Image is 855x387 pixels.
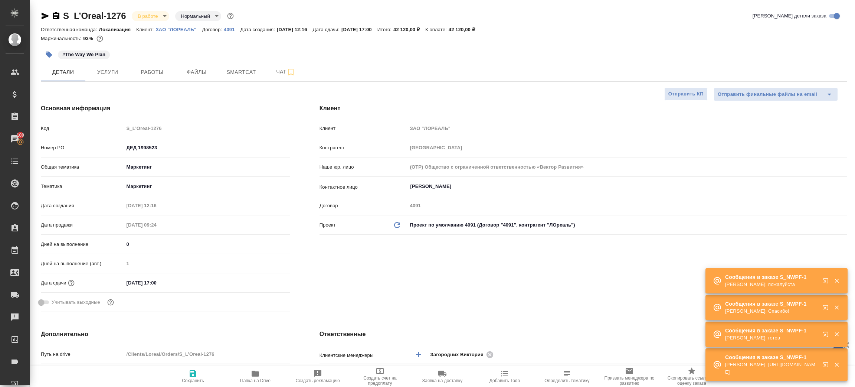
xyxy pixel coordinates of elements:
[162,366,224,387] button: Сохранить
[226,11,235,21] button: Доп статусы указывают на важность/срочность заказа
[725,300,818,308] p: Сообщения в заказе S_NWPF-1
[320,104,847,113] h4: Клиент
[411,366,474,387] button: Заявка на доставку
[41,27,99,32] p: Ответственная команда:
[430,350,496,359] div: Загородних Виктория
[725,361,818,376] p: [PERSON_NAME]: [URL][DOMAIN_NAME]
[668,90,704,98] span: Отправить КП
[320,144,407,152] p: Контрагент
[407,162,847,172] input: Пустое поле
[124,258,290,269] input: Пустое поле
[175,11,221,21] div: В работе
[124,219,189,230] input: Пустое поле
[41,202,124,209] p: Дата создания
[106,297,115,307] button: Выбери, если сб и вс нужно считать рабочими днями для выполнения заказа.
[136,27,155,32] p: Клиент:
[661,366,723,387] button: Скопировать ссылку на оценку заказа
[223,68,259,77] span: Smartcat
[268,67,304,77] span: Чат
[341,27,377,32] p: [DATE] 17:00
[41,144,124,152] p: Номер PO
[829,277,844,284] button: Закрыть
[224,27,240,32] p: 4091
[377,27,393,32] p: Итого:
[124,200,189,211] input: Пустое поле
[83,36,95,41] p: 93%
[725,334,818,342] p: [PERSON_NAME]: готов
[407,123,847,134] input: Пустое поле
[718,90,817,99] span: Отправить финальные файлы на email
[57,51,111,57] span: The Way We Plan
[124,239,290,250] input: ✎ Введи что-нибудь
[544,378,589,383] span: Определить тематику
[41,351,124,358] p: Путь на drive
[52,12,60,20] button: Скопировать ссылку
[474,366,536,387] button: Добавить Todo
[320,125,407,132] p: Клиент
[224,26,240,32] a: 4091
[313,27,341,32] p: Дата сдачи:
[90,68,125,77] span: Услуги
[41,104,290,113] h4: Основная информация
[422,378,462,383] span: Заявка на доставку
[179,68,214,77] span: Файлы
[393,27,425,32] p: 42 120,00 ₽
[320,221,336,229] p: Проект
[124,142,290,153] input: ✎ Введи что-нибудь
[725,327,818,334] p: Сообщения в заказе S_NWPF-1
[99,27,137,32] p: Локализация
[430,351,488,358] span: Загородних Виктория
[818,273,836,291] button: Открыть в новой вкладке
[725,281,818,288] p: [PERSON_NAME]: пожалуйста
[41,36,83,41] p: Маржинальность:
[843,186,844,187] button: Open
[320,352,407,359] p: Клиентские менеджеры
[41,12,50,20] button: Скопировать ссылку для ЯМессенджера
[353,375,407,386] span: Создать счет на предоплату
[714,88,821,101] button: Отправить финальные файлы на email
[52,299,100,306] span: Учитывать выходные
[714,88,838,101] div: split button
[320,183,407,191] p: Контактное лицо
[277,27,313,32] p: [DATE] 12:16
[829,304,844,311] button: Закрыть
[725,308,818,315] p: [PERSON_NAME]: Спасибо!
[829,361,844,368] button: Закрыть
[240,27,277,32] p: Дата создания:
[132,11,169,21] div: В работе
[63,11,126,21] a: S_L’Oreal-1276
[182,378,204,383] span: Сохранить
[320,163,407,171] p: Наше юр. лицо
[41,241,124,248] p: Дней на выполнение
[134,68,170,77] span: Работы
[41,46,57,63] button: Добавить тэг
[179,13,212,19] button: Нормальный
[41,221,124,229] p: Дата продажи
[41,163,124,171] p: Общая тематика
[407,219,847,231] div: Проект по умолчанию 4091 (Договор "4091", контрагент "ЛОреаль")
[135,13,160,19] button: В работе
[62,51,105,58] p: #The Way We Plan
[41,183,124,190] p: Тематика
[41,260,124,267] p: Дней на выполнение (авт.)
[489,378,520,383] span: Добавить Todo
[665,375,718,386] span: Скопировать ссылку на оценку заказа
[598,366,661,387] button: Призвать менеджера по развитию
[124,123,290,134] input: Пустое поле
[753,12,826,20] span: [PERSON_NAME] детали заказа
[725,273,818,281] p: Сообщения в заказе S_NWPF-1
[818,327,836,345] button: Открыть в новой вкладке
[320,202,407,209] p: Договор
[224,366,286,387] button: Папка на Drive
[425,27,449,32] p: К оплате:
[829,331,844,338] button: Закрыть
[286,68,295,77] svg: Подписаться
[95,34,105,43] button: 2430.00 RUB;
[536,366,598,387] button: Определить тематику
[41,279,66,287] p: Дата сдачи
[725,354,818,361] p: Сообщения в заказе S_NWPF-1
[156,27,202,32] p: ЗАО "ЛОРЕАЛЬ"
[45,68,81,77] span: Детали
[124,349,290,360] input: Пустое поле
[156,26,202,32] a: ЗАО "ЛОРЕАЛЬ"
